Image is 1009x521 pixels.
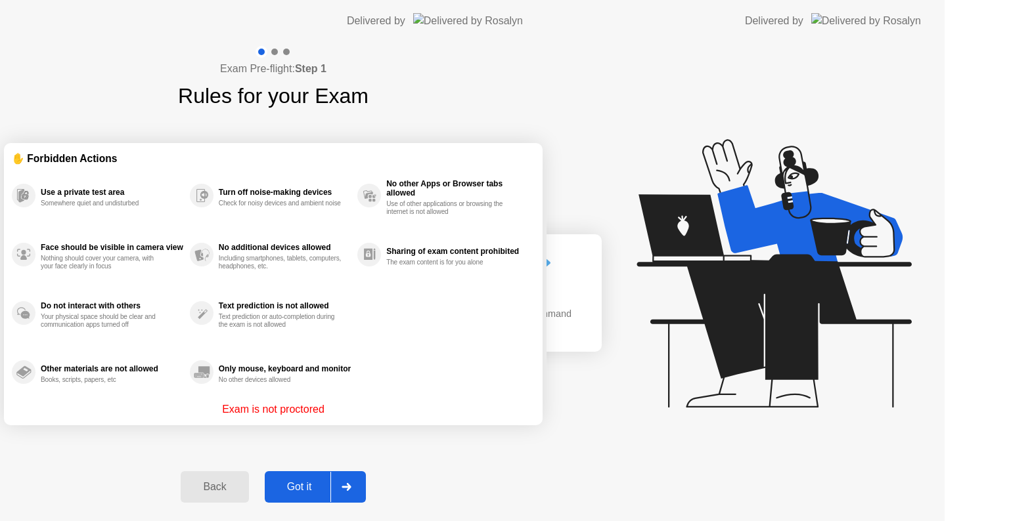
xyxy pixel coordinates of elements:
img: Delivered by Rosalyn [811,13,921,28]
div: Text prediction is not allowed [219,301,351,310]
div: Use a private test area [41,188,183,197]
div: Delivered by [347,13,405,29]
div: Use of other applications or browsing the internet is not allowed [386,200,510,216]
div: Check for noisy devices and ambient noise [219,199,343,207]
div: The exam content is for you alone [386,259,510,266]
div: Got it [269,481,330,493]
div: Text prediction or auto-completion during the exam is not allowed [219,313,343,329]
div: Delivered by [745,13,803,29]
div: Turn off noise-making devices [219,188,351,197]
div: Including smartphones, tablets, computers, headphones, etc. [219,255,343,270]
p: Exam is not proctored [222,402,325,417]
div: Nothing should cover your camera, with your face clearly in focus [41,255,165,270]
div: Somewhere quiet and undisturbed [41,199,165,207]
div: No other devices allowed [219,376,343,384]
div: Do not interact with others [41,301,183,310]
div: Books, scripts, papers, etc [41,376,165,384]
div: Other materials are not allowed [41,364,183,373]
div: Back [185,481,244,493]
button: Back [181,471,248,503]
h4: Exam Pre-flight: [220,61,326,77]
div: No other Apps or Browser tabs allowed [386,179,528,198]
h1: Rules for your Exam [178,80,369,112]
div: Only mouse, keyboard and monitor [219,364,351,373]
div: Your physical space should be clear and communication apps turned off [41,313,165,329]
div: Face should be visible in camera view [41,243,183,252]
button: Got it [265,471,366,503]
b: Step 1 [295,63,326,74]
img: Delivered by Rosalyn [413,13,523,28]
div: ✋ Forbidden Actions [12,151,535,166]
div: No additional devices allowed [219,243,351,252]
div: Sharing of exam content prohibited [386,247,528,256]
